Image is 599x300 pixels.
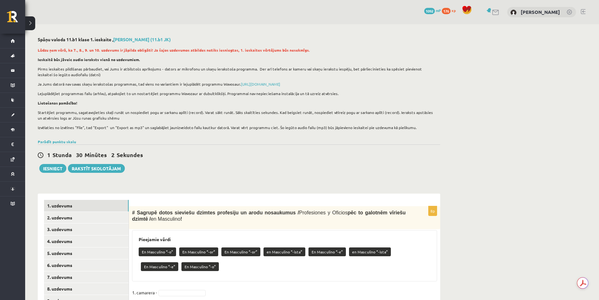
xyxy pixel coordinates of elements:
[180,216,182,222] span: !
[44,271,129,283] a: 7. uzdevums
[141,262,178,271] p: En Masculino “-e”
[38,125,437,130] p: Izvēlaties no izvēlnes "File", tad "Export" un "Export as mp3" un saglabājiet jaunizveidoto failu...
[436,8,441,13] span: mP
[68,164,125,173] a: Rakstīt skolotājam
[221,247,260,256] p: En Masculino “-or”
[521,9,560,15] a: [PERSON_NAME]
[38,48,310,53] strong: Lūdzu ņem vērā, ka 7., 8., 9. un 10. uzdevums ir jāpilda obligāti! Ja šajos uzdevumos atbildes ne...
[47,151,50,158] span: 1
[44,247,129,259] a: 5. uzdevums
[111,151,114,158] span: 2
[179,247,218,256] p: En Masculino “-or”
[181,262,219,271] p: En Masculino “-o”
[113,37,171,42] a: [PERSON_NAME] (11.b1 JK)
[424,8,441,13] a: 1092 mP
[44,200,129,212] a: 1. uzdevums
[132,210,299,215] span: # Sagrupē dotos sieviešu dzimtes profesiju un arodu nosaukumus /
[452,8,456,13] span: xp
[117,151,143,158] span: Sekundes
[44,235,129,247] a: 4. uzdevums
[299,210,347,215] span: Profesiones y Oficios
[85,151,107,158] span: Minūtes
[308,247,346,256] p: En Masculino “-e”
[510,9,517,16] img: Amanda Graudiņa
[349,247,391,256] p: en Masculino “-ista”
[38,100,77,105] strong: Lietošanas pamācība!
[241,82,280,87] a: [URL][DOMAIN_NAME]
[38,37,440,42] h2: Spāņu valoda 11.b1 klase 1. ieskaite ,
[38,110,437,121] p: Startējiet programmu, sagatavojieties skaļi runāt un nospiediet pogu ar sarkanu aplīti (record). ...
[428,206,437,216] p: 8p
[132,288,157,297] p: 1. camarera -
[38,139,76,144] a: Parādīt punktu skalu
[38,66,437,77] p: Pirms ieskaites pildīšanas pārbaudiet, vai Jums ir atbilstošs aprīkojums - dators ar mikrofonu un...
[44,283,129,295] a: 8. uzdevums
[151,216,180,222] span: en Masculino
[424,8,435,14] span: 1092
[44,212,129,224] a: 2. uzdevums
[53,151,72,158] span: Stunda
[263,247,305,256] p: en Masculino “-ista”
[38,57,140,62] strong: Ieskaitē būs jāveic audio ieraksts vienā no uzdevumiem.
[44,259,129,271] a: 6. uzdevums
[7,11,25,27] a: Rīgas 1. Tālmācības vidusskola
[44,224,129,235] a: 3. uzdevums
[39,164,66,173] button: Iesniegt
[442,8,459,13] a: 176 xp
[442,8,451,14] span: 176
[38,91,437,96] p: Lejuplādējiet programmas failu (arhīvu), atpakojiet to un nostartējiet programmu Wavozaur ar dubu...
[38,81,437,87] p: Ja Jums datorā nav savas skaņu ierakstošas programmas, tad viens no variantiem ir lejuplādēt prog...
[76,151,82,158] span: 30
[139,247,176,256] p: En Masculino “-o”
[139,237,430,242] h3: Pieejamie vārdi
